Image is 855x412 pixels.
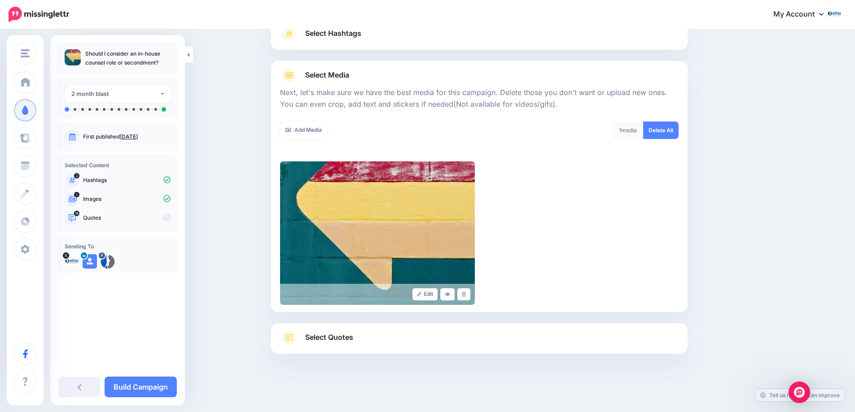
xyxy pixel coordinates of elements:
[280,82,679,305] div: Select Media
[74,211,79,216] span: 19
[280,330,679,354] a: Select Quotes
[101,254,115,269] img: 18118525_10155211673167790_704529184535041287_n-bsa102434.png
[74,192,79,197] span: 1
[85,49,171,67] p: Should I consider an in-house counsel role or secondment?
[280,87,679,110] p: Next, let's make sure we have the best media for this campaign. Delete those you don't want or up...
[643,121,679,139] a: Delete All
[305,331,353,343] span: Select Quotes
[83,214,171,222] p: Quotes
[74,173,79,178] span: 2
[65,162,171,169] h4: Selected Content
[619,127,621,134] span: 1
[305,69,349,81] span: Select Media
[280,68,679,82] a: Select Media
[280,161,475,305] img: f017f3b6a007d7f4e4d5fb0b89ff1b39_large.jpg
[280,121,327,139] a: Add Media
[756,389,844,401] a: Tell us how we can improve
[120,133,138,140] a: [DATE]
[9,7,69,22] img: Missinglettr
[21,49,30,57] img: menu.png
[412,288,438,300] a: Edit
[65,243,171,250] h4: Sending To
[83,254,97,269] img: user_default_image.png
[65,85,171,103] button: 2 month blast
[764,4,842,26] a: My Account
[83,133,171,141] p: First published
[612,121,644,139] div: media
[305,27,361,39] span: Select Hashtags
[65,49,81,65] img: f017f3b6a007d7f4e4d5fb0b89ff1b39_thumb.jpg
[65,254,79,269] img: KE4ALzQt-4168.jpg
[83,176,171,184] p: Hashtags
[83,195,171,203] p: Images
[789,382,810,403] div: Open Intercom Messenger
[280,26,679,50] a: Select Hashtags
[71,89,160,99] div: 2 month blast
